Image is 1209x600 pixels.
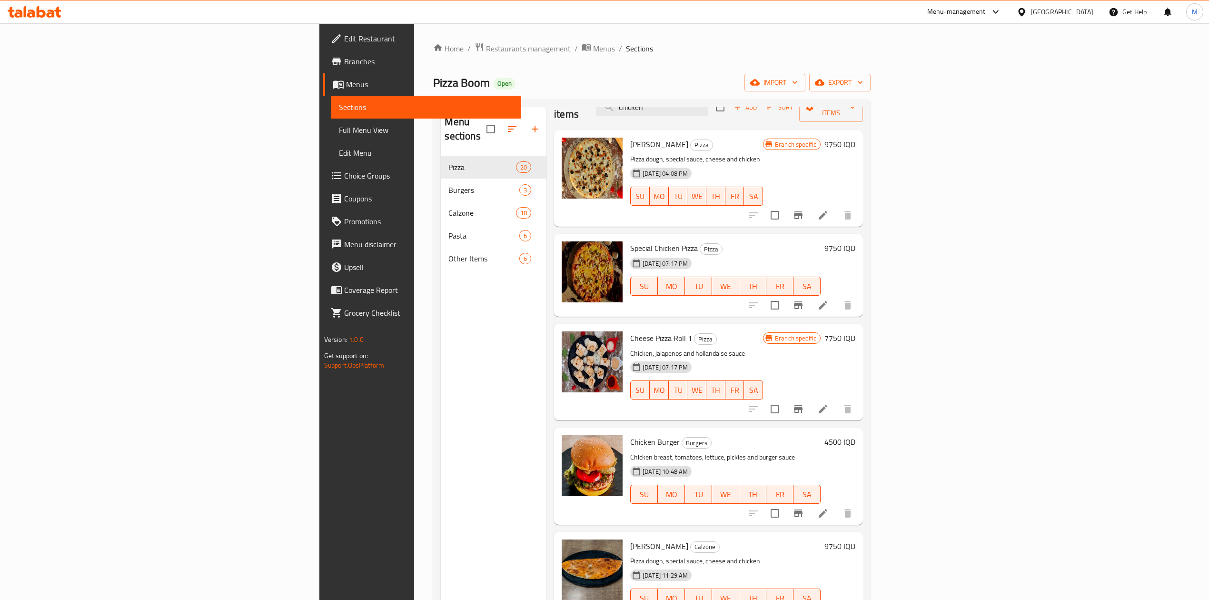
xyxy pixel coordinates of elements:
span: Coverage Report [344,284,514,296]
a: Sections [331,96,521,119]
button: Add section [524,118,546,140]
span: SU [634,488,654,501]
div: Other Items6 [441,247,546,270]
button: TU [669,380,688,400]
span: Restaurants management [486,43,571,54]
button: TU [685,277,712,296]
span: SA [797,488,817,501]
span: MO [662,488,681,501]
button: SU [630,485,658,504]
span: Edit Restaurant [344,33,514,44]
span: Sections [626,43,653,54]
h6: 9750 IQD [824,241,855,255]
p: Pizza dough, special sauce, cheese and chicken [630,555,821,567]
span: TH [743,488,763,501]
li: / [575,43,578,54]
button: SA [793,485,821,504]
span: Select to update [765,205,785,225]
img: Cheese Pizza Roll 1 [562,331,623,392]
span: Version: [324,333,347,346]
span: Special Chicken Pizza [630,241,698,255]
div: Burgers3 [441,179,546,201]
span: Menus [593,43,615,54]
span: Edit Menu [339,147,514,159]
span: Get support on: [324,350,368,362]
a: Menu disclaimer [323,233,521,256]
h6: 4500 IQD [824,435,855,449]
div: Menu-management [927,6,986,18]
span: [DATE] 07:17 PM [639,363,692,372]
span: [DATE] 10:48 AM [639,467,692,476]
span: TU [673,190,684,203]
span: Branch specific [771,334,820,343]
span: Sections [339,101,514,113]
a: Branches [323,50,521,73]
span: Sort sections [501,118,524,140]
button: delete [836,204,859,227]
span: Pizza [694,334,716,345]
a: Grocery Checklist [323,301,521,324]
span: FR [729,383,741,397]
button: TH [706,187,725,206]
div: Pasta6 [441,224,546,247]
a: Support.OpsPlatform [324,359,385,371]
span: 6 [520,231,531,240]
div: Calzone [690,541,720,553]
span: Upsell [344,261,514,273]
button: WE [712,277,739,296]
span: Other Items [448,253,519,264]
div: Burgers [682,437,712,449]
span: Select all sections [481,119,501,139]
a: Edit menu item [817,403,829,415]
button: FR [725,380,744,400]
span: Select to update [765,295,785,315]
button: TU [685,485,712,504]
a: Coverage Report [323,279,521,301]
div: Burgers [448,184,519,196]
a: Edit menu item [817,508,829,519]
button: SA [793,277,821,296]
span: SA [797,280,817,293]
button: FR [766,485,793,504]
span: TH [743,280,763,293]
li: / [619,43,622,54]
img: Special Chicken Pizza [562,241,623,302]
span: SU [634,280,654,293]
span: FR [770,280,790,293]
button: MO [650,380,669,400]
a: Promotions [323,210,521,233]
span: SA [748,383,759,397]
button: Sort [764,100,795,115]
span: SU [634,383,646,397]
span: M [1192,7,1198,17]
span: Promotions [344,216,514,227]
span: Pizza [448,161,515,173]
button: TU [669,187,688,206]
a: Restaurants management [475,42,571,55]
span: Calzone [691,541,719,552]
button: TH [706,380,725,400]
span: Menu disclaimer [344,239,514,250]
span: MO [654,190,665,203]
span: [DATE] 11:29 AM [639,571,692,580]
span: Calzone [448,207,515,219]
button: SU [630,187,650,206]
input: search [596,99,708,116]
div: items [516,161,531,173]
button: FR [725,187,744,206]
button: SU [630,380,650,400]
span: Sort items [761,100,799,115]
span: Add [733,102,758,113]
button: SA [744,187,763,206]
span: import [752,77,798,89]
span: SU [634,190,646,203]
img: Chicken Burger [562,435,623,496]
button: Branch-specific-item [787,204,810,227]
span: Full Menu View [339,124,514,136]
h6: 7750 IQD [824,331,855,345]
button: Branch-specific-item [787,502,810,525]
div: items [516,207,531,219]
span: Manage items [807,95,855,119]
button: import [744,74,805,91]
